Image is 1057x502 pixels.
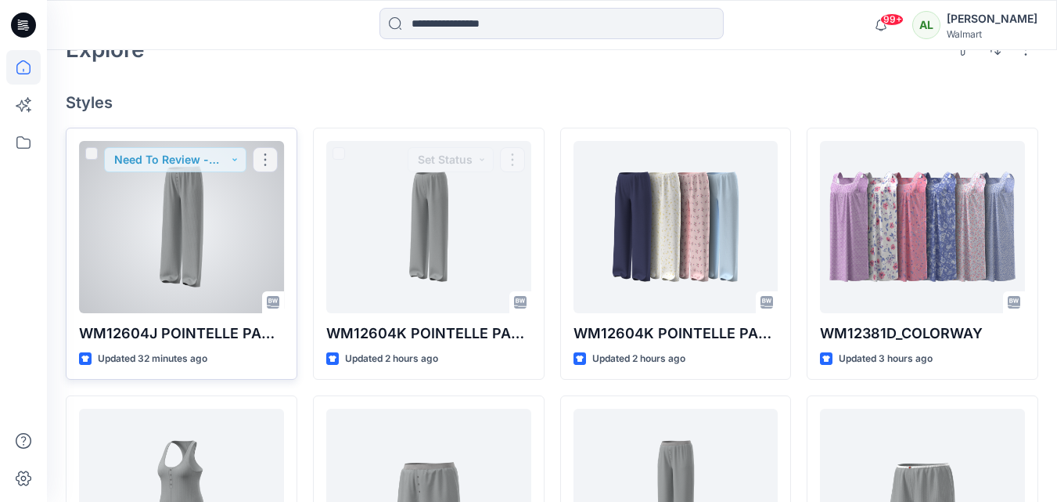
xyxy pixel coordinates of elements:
h4: Styles [66,93,1038,112]
p: Updated 2 hours ago [345,351,438,367]
div: Walmart [947,28,1037,40]
p: Updated 2 hours ago [592,351,685,367]
p: WM12604K POINTELLE PANT - w/ PICOT [326,323,531,345]
div: [PERSON_NAME] [947,9,1037,28]
p: WM12381D_COLORWAY [820,323,1025,345]
p: WM12604J POINTELLE PANT-FAUX FLY & BUTTONS + PICOT [79,323,284,345]
p: Updated 3 hours ago [839,351,933,367]
a: WM12381D_COLORWAY [820,141,1025,313]
div: AL [912,11,940,39]
p: WM12604K POINTELLE PANT - w/ PICOT_COLORWAY [573,323,778,345]
p: Updated 32 minutes ago [98,351,207,367]
span: 99+ [880,13,904,26]
h2: Explore [66,37,145,62]
a: WM12604J POINTELLE PANT-FAUX FLY & BUTTONS + PICOT [79,141,284,313]
a: WM12604K POINTELLE PANT - w/ PICOT_COLORWAY [573,141,778,313]
a: WM12604K POINTELLE PANT - w/ PICOT [326,141,531,313]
